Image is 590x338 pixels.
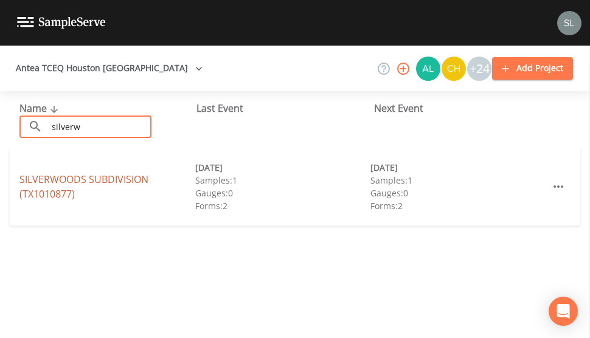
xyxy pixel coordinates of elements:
div: [DATE] [370,161,546,174]
img: 0d5b2d5fd6ef1337b72e1b2735c28582 [557,11,581,35]
div: Samples: 1 [370,174,546,187]
div: Open Intercom Messenger [549,297,578,326]
div: Forms: 2 [370,199,546,212]
button: Add Project [492,57,573,80]
div: Alaina Hahn [415,57,441,81]
div: Forms: 2 [195,199,371,212]
div: Gauges: 0 [370,187,546,199]
div: [DATE] [195,161,371,174]
img: 30a13df2a12044f58df5f6b7fda61338 [416,57,440,81]
div: Last Event [196,101,373,116]
img: c74b8b8b1c7a9d34f67c5e0ca157ed15 [442,57,466,81]
div: Gauges: 0 [195,187,371,199]
div: Charles Medina [441,57,467,81]
span: Name [19,102,61,115]
div: +24 [467,57,491,81]
img: logo [17,17,106,29]
div: Next Event [374,101,551,116]
a: SILVERWOODS SUBDIVISION (TX1010877) [19,173,148,201]
button: Antea TCEQ Houston [GEOGRAPHIC_DATA] [11,57,207,80]
input: Search Projects [47,116,151,138]
div: Samples: 1 [195,174,371,187]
